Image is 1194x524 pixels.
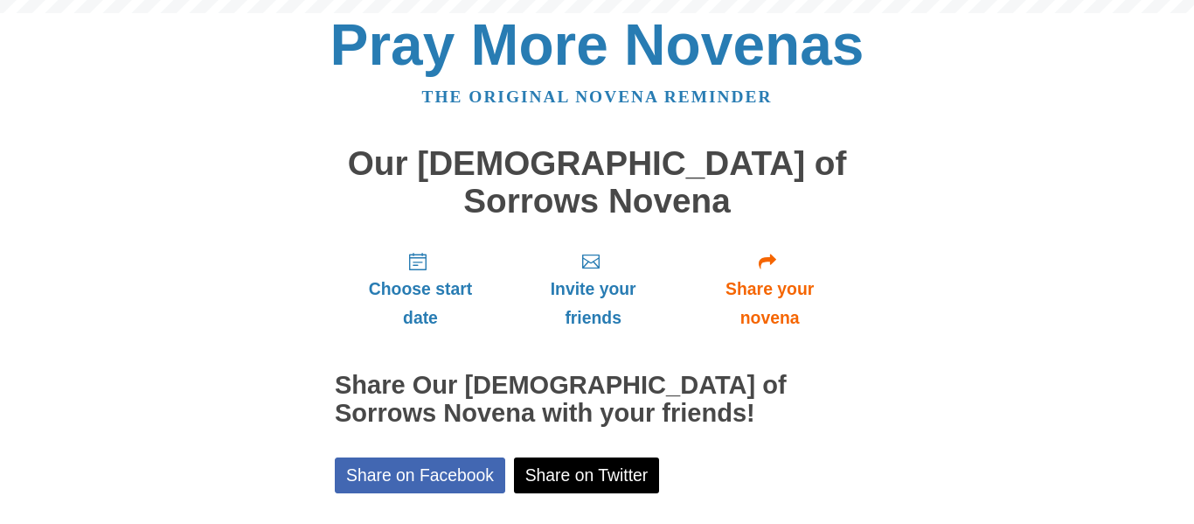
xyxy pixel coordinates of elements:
a: Invite your friends [506,237,680,341]
span: Choose start date [352,275,489,332]
a: Share your novena [680,237,859,341]
a: Share on Facebook [335,458,505,493]
a: Share on Twitter [514,458,660,493]
a: Pray More Novenas [330,12,864,77]
h1: Our [DEMOGRAPHIC_DATA] of Sorrows Novena [335,145,859,220]
a: The original novena reminder [422,87,773,106]
span: Share your novena [698,275,842,332]
h2: Share Our [DEMOGRAPHIC_DATA] of Sorrows Novena with your friends! [335,372,859,428]
a: Choose start date [335,237,506,341]
span: Invite your friends [524,275,663,332]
